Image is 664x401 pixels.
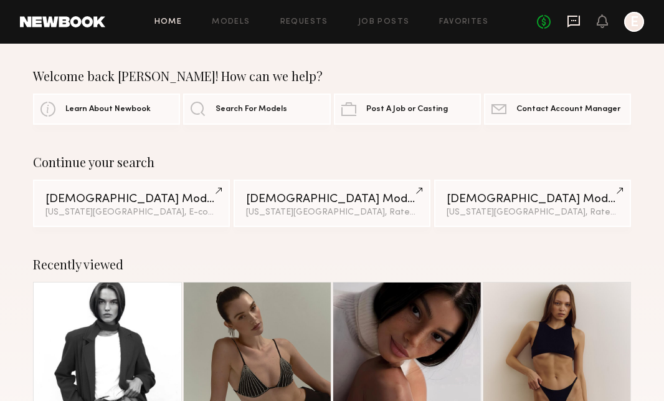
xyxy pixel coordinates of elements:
[33,257,631,272] div: Recently viewed
[280,18,328,26] a: Requests
[434,180,631,227] a: [DEMOGRAPHIC_DATA] Models[US_STATE][GEOGRAPHIC_DATA], Rate up to $150
[216,105,287,114] span: Search For Models
[183,94,330,125] a: Search For Models
[65,105,151,114] span: Learn About Newbook
[45,208,217,217] div: [US_STATE][GEOGRAPHIC_DATA], E-comm category
[624,12,644,32] a: E
[45,193,217,205] div: [DEMOGRAPHIC_DATA] Models
[33,155,631,170] div: Continue your search
[234,180,430,227] a: [DEMOGRAPHIC_DATA] Models[US_STATE][GEOGRAPHIC_DATA], Rate up to $150
[246,208,418,217] div: [US_STATE][GEOGRAPHIC_DATA], Rate up to $150
[447,193,619,205] div: [DEMOGRAPHIC_DATA] Models
[334,94,481,125] a: Post A Job or Casting
[33,69,631,84] div: Welcome back [PERSON_NAME]! How can we help?
[33,94,180,125] a: Learn About Newbook
[33,180,230,227] a: [DEMOGRAPHIC_DATA] Models[US_STATE][GEOGRAPHIC_DATA], E-comm category
[516,105,620,114] span: Contact Account Manager
[212,18,250,26] a: Models
[439,18,488,26] a: Favorites
[366,105,448,114] span: Post A Job or Casting
[154,18,183,26] a: Home
[447,208,619,217] div: [US_STATE][GEOGRAPHIC_DATA], Rate up to $150
[358,18,410,26] a: Job Posts
[484,94,631,125] a: Contact Account Manager
[246,193,418,205] div: [DEMOGRAPHIC_DATA] Models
